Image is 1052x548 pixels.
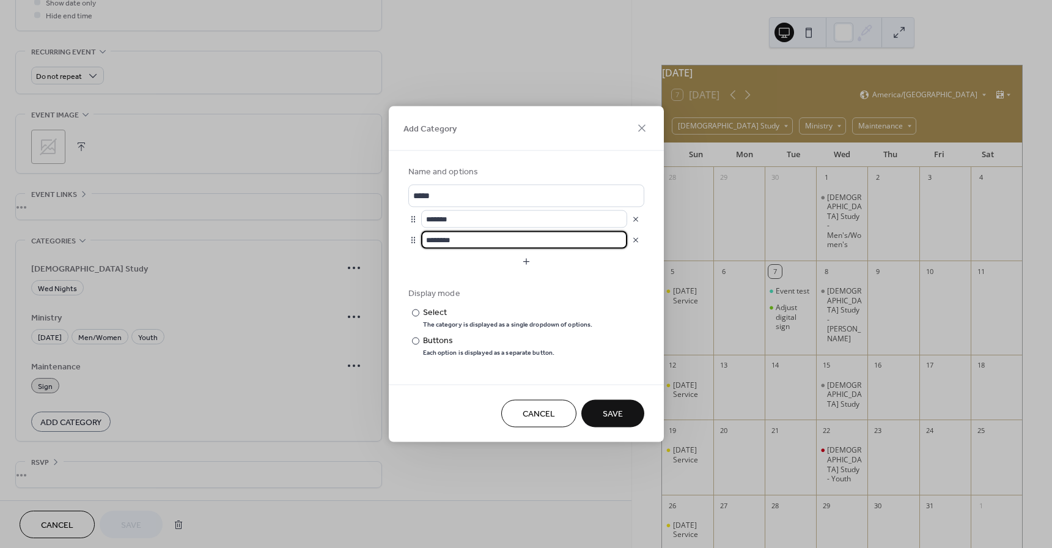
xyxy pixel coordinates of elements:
button: Save [581,400,644,428]
div: Each option is displayed as a separate button. [423,349,555,357]
div: The category is displayed as a single dropdown of options. [423,320,593,329]
div: Name and options [408,166,642,179]
button: Cancel [501,400,576,428]
div: Select [423,306,590,319]
span: Cancel [523,408,555,421]
div: Display mode [408,287,642,300]
span: Add Category [403,123,457,136]
div: Buttons [423,335,553,347]
span: Save [603,408,623,421]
